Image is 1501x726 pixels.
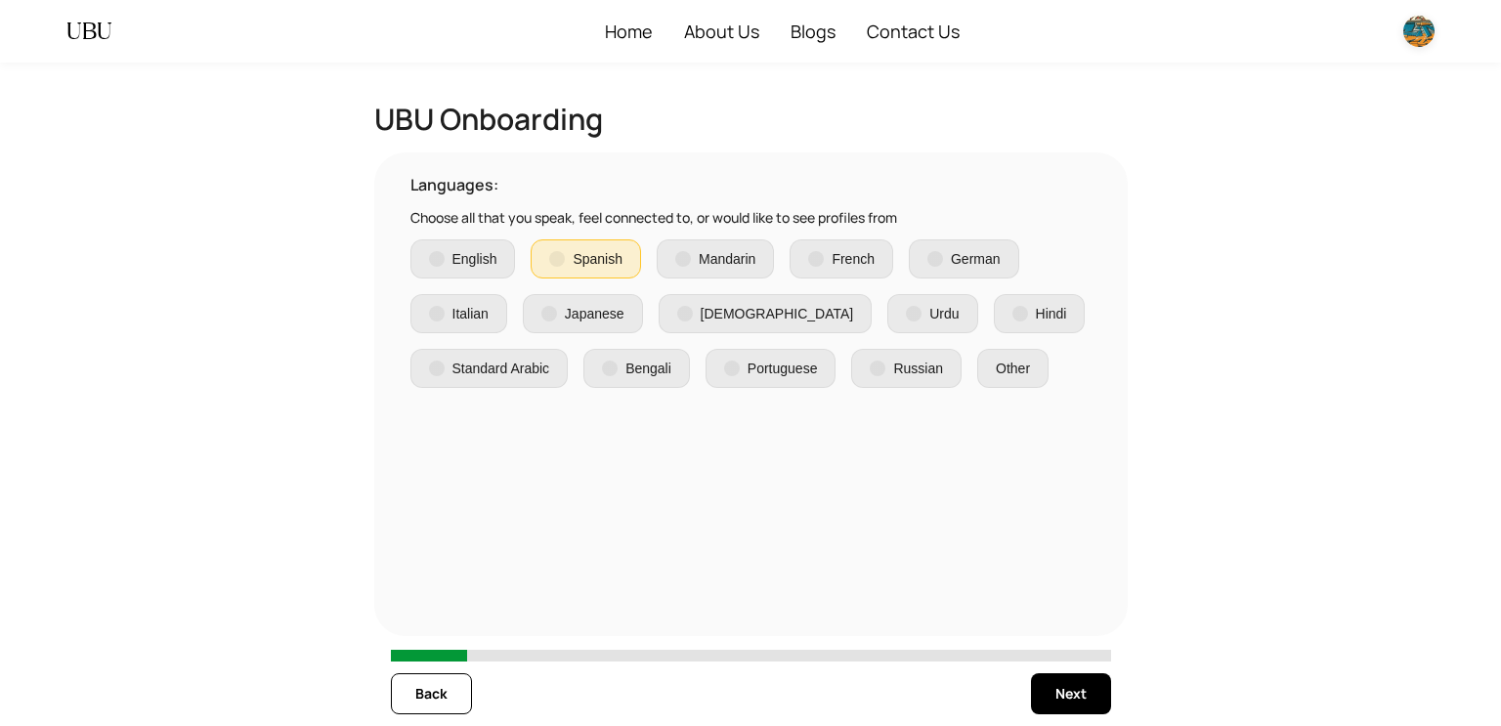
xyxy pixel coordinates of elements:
span: Standard Arabic [452,358,550,379]
span: Back [415,683,448,705]
span: Other [996,358,1030,379]
h2: UBU Onboarding [374,102,1128,137]
img: 4debee03-0d1c-47d2-9d46-479f0573d09c_shubhendu-mohanty-VUxo8zPMeFE-unsplash.webp [1403,16,1435,47]
button: Back [391,673,472,714]
span: [DEMOGRAPHIC_DATA] [701,303,854,324]
span: Spanish [573,248,622,270]
span: Hindi [1036,303,1067,324]
span: Japanese [565,303,624,324]
span: Mandarin [699,248,755,270]
span: Russian [893,358,943,379]
span: Italian [452,303,489,324]
span: Bengali [625,358,671,379]
button: Next [1031,673,1111,714]
span: Urdu [929,303,959,324]
span: French [832,248,875,270]
span: German [951,248,1001,270]
span: Portuguese [748,358,818,379]
h6: Languages: [410,173,1092,196]
p: Choose all that you speak, feel connected to, or would like to see profiles from [410,208,1092,228]
span: English [452,248,497,270]
span: Next [1055,683,1087,705]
